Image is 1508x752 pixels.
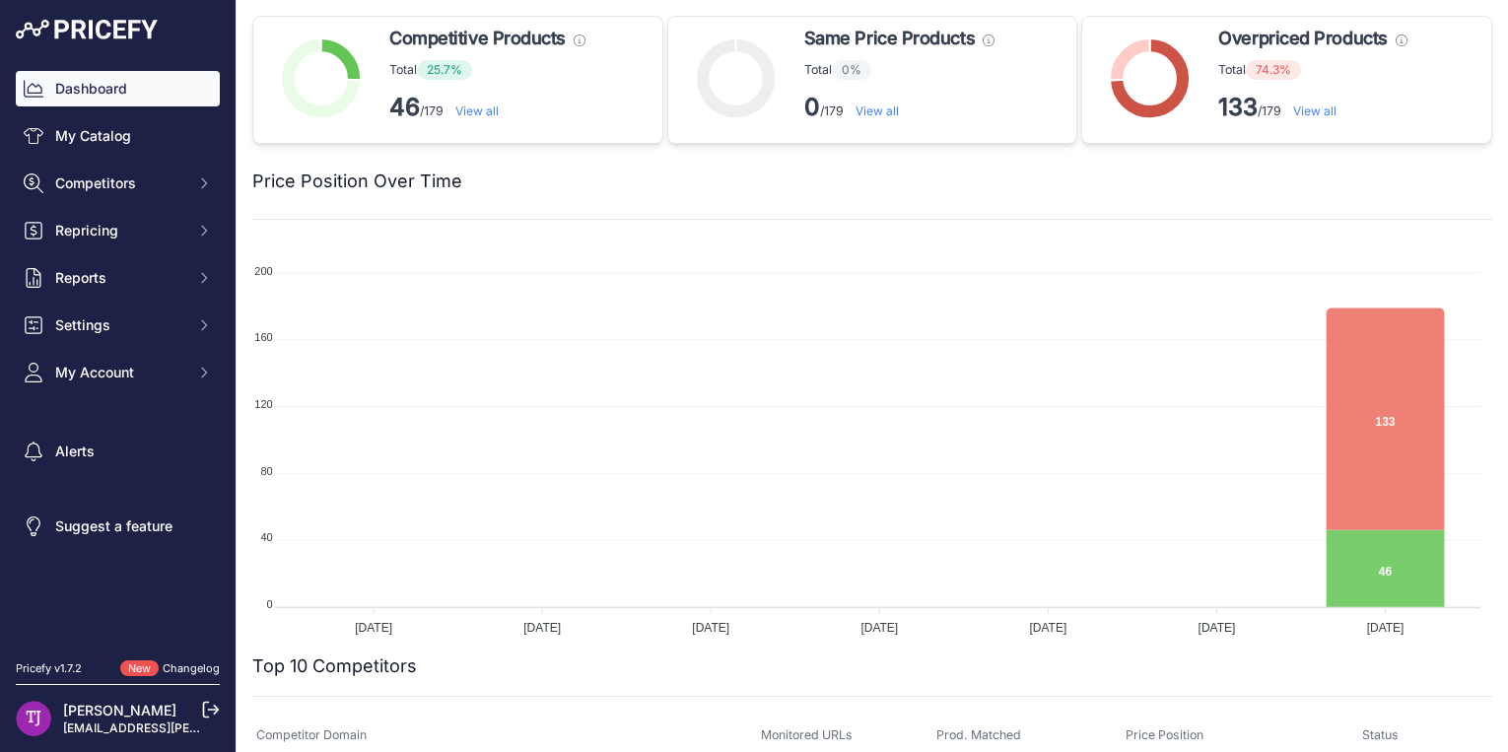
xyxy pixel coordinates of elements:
tspan: 200 [254,265,272,277]
button: Repricing [16,213,220,248]
nav: Sidebar [16,71,220,637]
button: Settings [16,308,220,343]
span: Overpriced Products [1218,25,1387,52]
a: View all [455,103,499,118]
a: View all [1293,103,1337,118]
span: Prod. Matched [936,727,1021,742]
tspan: 120 [254,398,272,410]
button: Reports [16,260,220,296]
h2: Price Position Over Time [252,168,462,195]
a: Alerts [16,434,220,469]
tspan: [DATE] [523,621,561,635]
strong: 46 [389,93,420,121]
tspan: 160 [254,331,272,343]
tspan: [DATE] [692,621,729,635]
span: 0% [832,60,871,80]
span: Reports [55,268,184,288]
a: [PERSON_NAME] [63,702,176,718]
strong: 133 [1218,93,1258,121]
span: Competitors [55,173,184,193]
div: Pricefy v1.7.2 [16,660,82,677]
tspan: [DATE] [860,621,898,635]
a: Dashboard [16,71,220,106]
span: Repricing [55,221,184,240]
tspan: 40 [260,531,272,543]
span: 25.7% [417,60,472,80]
span: Monitored URLs [761,727,853,742]
span: Status [1362,727,1399,742]
a: Suggest a feature [16,509,220,544]
tspan: [DATE] [355,621,392,635]
p: /179 [389,92,585,123]
tspan: [DATE] [1199,621,1236,635]
span: New [120,660,159,677]
button: Competitors [16,166,220,201]
a: Changelog [163,661,220,675]
span: Price Position [1126,727,1203,742]
p: /179 [1218,92,1406,123]
button: My Account [16,355,220,390]
span: Competitive Products [389,25,566,52]
a: View all [856,103,899,118]
tspan: [DATE] [1367,621,1405,635]
tspan: [DATE] [1030,621,1067,635]
p: Total [804,60,994,80]
a: [EMAIL_ADDRESS][PERSON_NAME][DOMAIN_NAME] [63,720,367,735]
tspan: 0 [267,598,273,610]
span: Settings [55,315,184,335]
p: Total [1218,60,1406,80]
span: 74.3% [1246,60,1301,80]
a: My Catalog [16,118,220,154]
strong: 0 [804,93,820,121]
span: My Account [55,363,184,382]
p: /179 [804,92,994,123]
span: Same Price Products [804,25,975,52]
img: Pricefy Logo [16,20,158,39]
p: Total [389,60,585,80]
h2: Top 10 Competitors [252,652,417,680]
span: Competitor Domain [256,727,367,742]
tspan: 80 [260,465,272,477]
